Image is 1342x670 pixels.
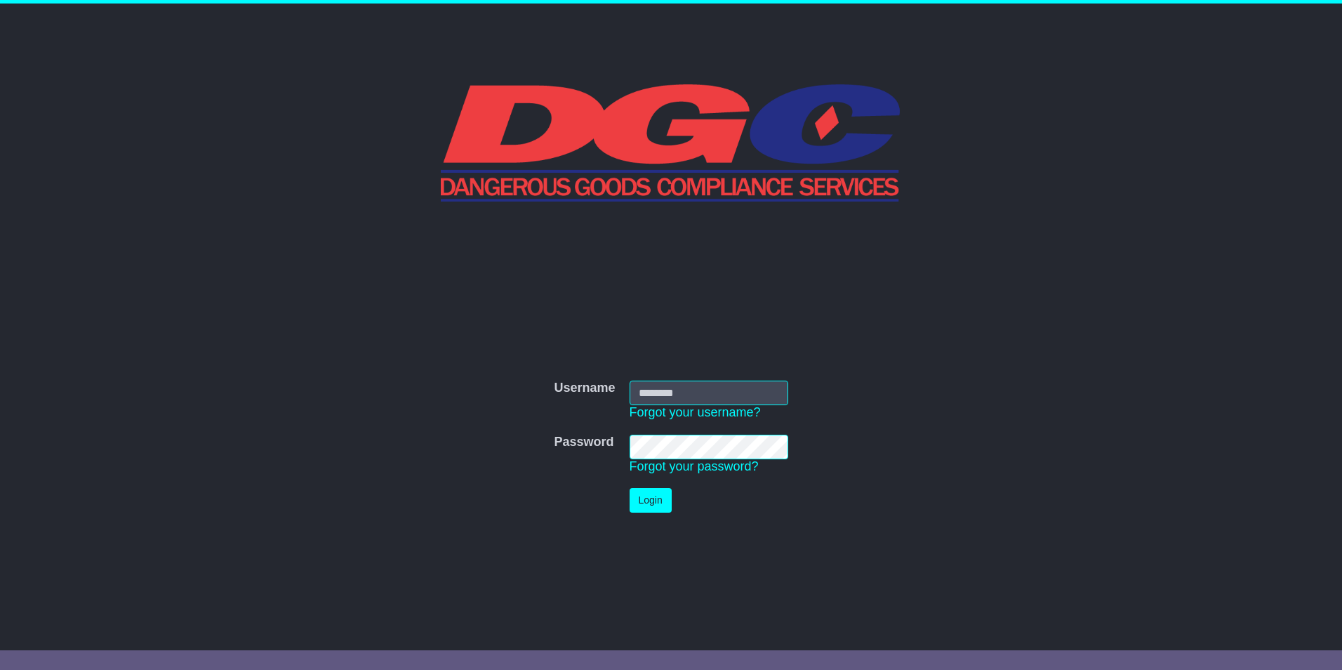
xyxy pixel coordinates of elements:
a: Forgot your password? [630,459,759,473]
label: Username [554,381,615,396]
img: DGC QLD [441,82,902,202]
button: Login [630,488,672,513]
a: Forgot your username? [630,405,761,419]
label: Password [554,435,613,450]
